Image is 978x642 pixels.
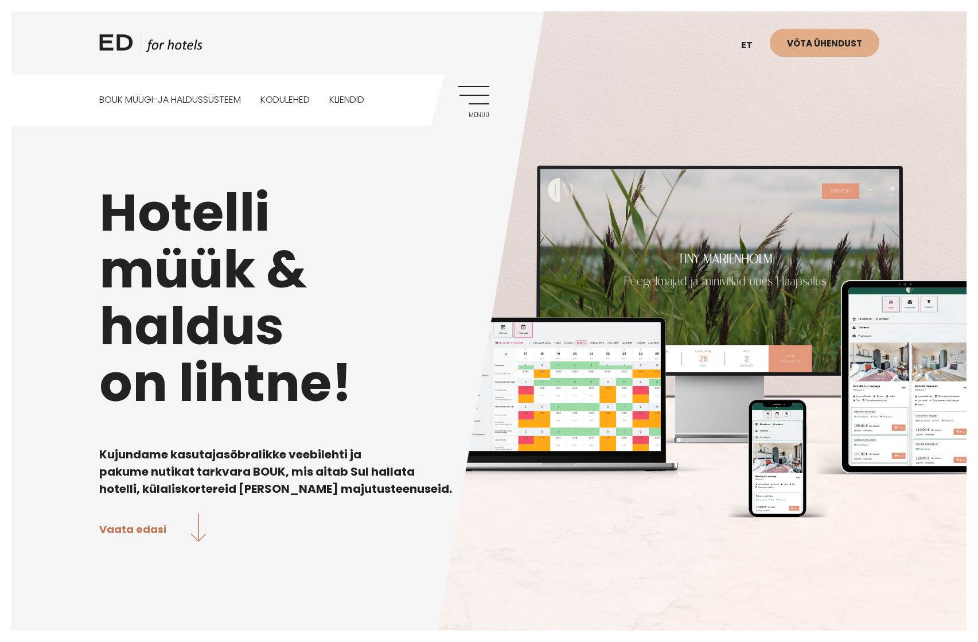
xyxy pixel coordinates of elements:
[99,32,202,60] a: ED HOTELS
[99,446,452,497] b: Kujundame kasutajasõbralikke veebilehti ja pakume nutikat tarkvara BOUK, mis aitab Sul hallata ho...
[260,75,310,126] a: Kodulehed
[99,184,879,411] h1: Hotelli müük & haldus on lihtne!
[329,75,364,126] a: Kliendid
[735,32,770,60] a: et
[458,86,489,118] a: Menüü
[99,75,241,126] a: BOUK MÜÜGI-JA HALDUSSÜSTEEM
[458,112,489,119] span: Menüü
[99,513,206,544] a: Vaata edasi
[770,29,879,57] a: Võta ühendust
